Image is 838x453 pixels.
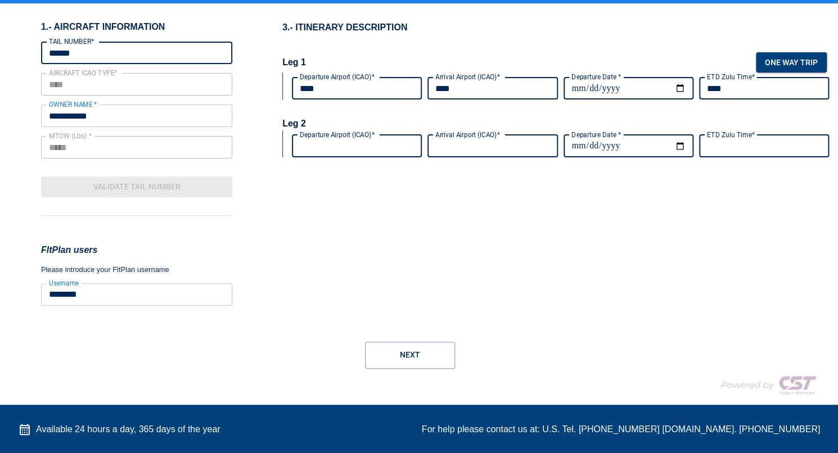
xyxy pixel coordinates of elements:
[708,371,820,399] img: COMPANY LOGO
[41,264,232,275] p: Please introduce your FltPlan username
[707,130,755,139] label: ETD Zulu Time*
[300,72,375,81] label: Departure Airport (ICAO)*
[571,130,621,139] label: Departure Date *
[707,72,755,81] label: ETD Zulu Time*
[49,131,92,141] label: MTOW (Lbs) *
[41,21,232,33] h6: 1.- AIRCRAFT INFORMATION
[435,130,500,139] label: Arrival Airport (ICAO)*
[435,72,500,81] label: Arrival Airport (ICAO)*
[282,56,306,69] h2: Leg 1
[41,243,232,257] h3: FltPlan users
[18,423,220,436] div: Available 24 hours a day, 365 days of the year
[571,72,621,81] label: Departure Date *
[282,117,306,130] h2: Leg 2
[756,52,827,73] button: One way trip
[49,278,79,288] label: Username
[300,130,375,139] label: Departure Airport (ICAO)*
[49,99,97,109] label: OWNER NAME *
[49,68,118,78] label: AIRCRAFT ICAO TYPE*
[49,37,94,46] label: TAIL NUMBER*
[282,21,838,34] h1: 3.- ITINERARY DESCRIPTION
[422,423,820,436] div: For help please contact us at: U.S. Tel. [PHONE_NUMBER] [DOMAIN_NAME]. [PHONE_NUMBER]
[365,342,455,369] button: Next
